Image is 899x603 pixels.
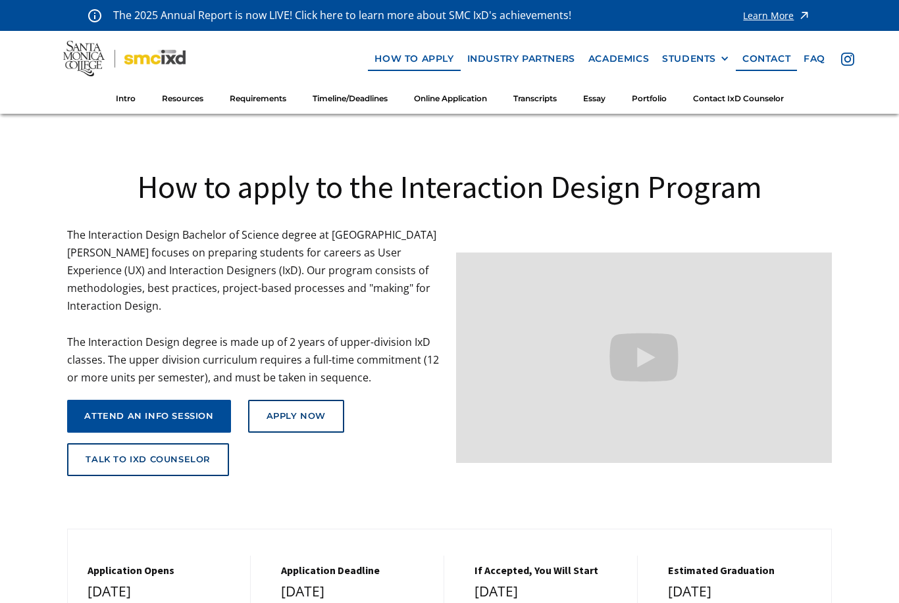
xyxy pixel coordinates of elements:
[88,564,237,577] h5: Application Opens
[67,400,230,433] a: attend an info session
[743,7,811,24] a: Learn More
[368,47,460,71] a: how to apply
[743,11,794,20] div: Learn More
[267,411,326,422] div: Apply Now
[736,47,797,71] a: contact
[149,87,217,111] a: Resources
[281,564,430,577] h5: Application Deadline
[248,400,344,433] a: Apply Now
[456,253,832,463] iframe: Design your future with a Bachelor's Degree in Interaction Design from Santa Monica College
[103,87,149,111] a: Intro
[662,53,729,64] div: STUDENTS
[299,87,401,111] a: Timeline/Deadlines
[217,87,299,111] a: Requirements
[680,87,797,111] a: Contact IxD Counselor
[668,564,818,577] h5: estimated graduation
[797,47,832,71] a: faq
[619,87,680,111] a: Portfolio
[67,443,229,476] a: talk to ixd counselor
[88,9,101,22] img: icon - information - alert
[84,411,213,422] div: attend an info session
[662,53,716,64] div: STUDENTS
[582,47,655,71] a: Academics
[401,87,500,111] a: Online Application
[63,41,186,77] img: Santa Monica College - SMC IxD logo
[67,166,831,207] h1: How to apply to the Interaction Design Program
[500,87,570,111] a: Transcripts
[67,226,443,387] p: The Interaction Design Bachelor of Science degree at [GEOGRAPHIC_DATA][PERSON_NAME] focuses on pr...
[841,53,854,66] img: icon - instagram
[798,7,811,24] img: icon - arrow - alert
[86,454,211,465] div: talk to ixd counselor
[570,87,619,111] a: Essay
[113,7,573,24] p: The 2025 Annual Report is now LIVE! Click here to learn more about SMC IxD's achievements!
[461,47,582,71] a: industry partners
[475,564,624,577] h5: If Accepted, You Will Start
